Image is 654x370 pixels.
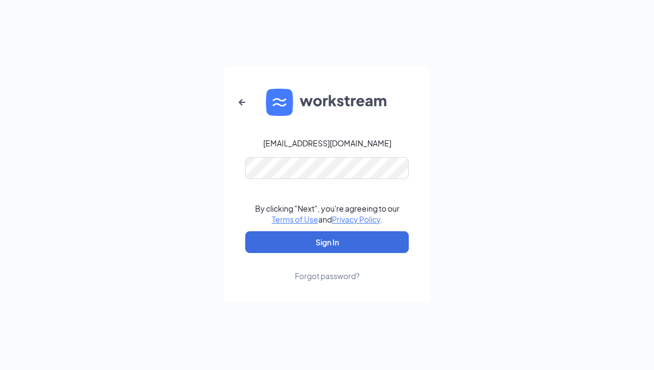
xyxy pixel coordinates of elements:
button: ArrowLeftNew [229,89,255,115]
a: Privacy Policy [332,214,380,224]
div: Forgot password? [295,270,360,281]
a: Terms of Use [272,214,318,224]
img: WS logo and Workstream text [266,89,388,116]
a: Forgot password? [295,253,360,281]
div: [EMAIL_ADDRESS][DOMAIN_NAME] [263,138,391,149]
div: By clicking "Next", you're agreeing to our and . [255,203,399,225]
svg: ArrowLeftNew [235,96,249,109]
button: Sign In [245,231,409,253]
